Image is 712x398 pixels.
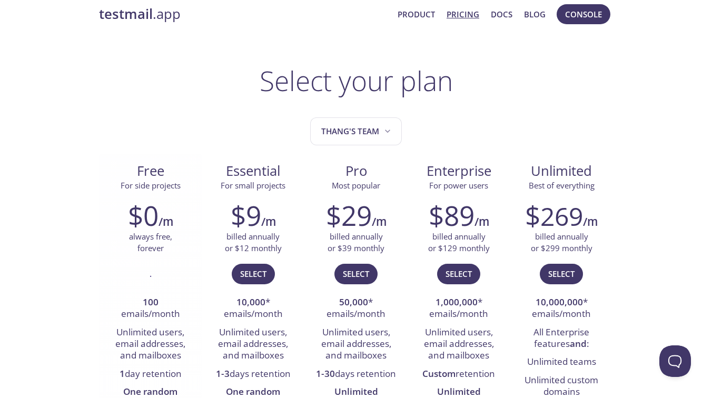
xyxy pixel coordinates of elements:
[422,367,456,380] strong: Custom
[236,296,265,308] strong: 10,000
[107,162,193,180] span: Free
[332,180,380,191] span: Most popular
[525,200,583,231] h2: $
[447,7,479,21] a: Pricing
[416,365,502,383] li: retention
[159,213,173,231] h6: /m
[531,162,592,180] span: Unlimited
[428,231,490,254] p: billed annually or $129 monthly
[107,294,194,324] li: emails/month
[321,124,393,138] span: Thang's team
[446,267,472,281] span: Select
[312,324,399,365] li: Unlimited users, email addresses, and mailboxes
[312,294,399,324] li: * emails/month
[565,7,602,21] span: Console
[334,264,378,284] button: Select
[557,4,610,24] button: Console
[416,324,502,365] li: Unlimited users, email addresses, and mailboxes
[221,180,285,191] span: For small projects
[129,231,172,254] p: always free, forever
[107,365,194,383] li: day retention
[313,162,399,180] span: Pro
[540,199,583,233] span: 269
[231,200,261,231] h2: $9
[518,353,605,371] li: Unlimited teams
[372,213,387,231] h6: /m
[210,294,296,324] li: * emails/month
[436,296,478,308] strong: 1,000,000
[128,200,159,231] h2: $0
[398,7,435,21] a: Product
[524,7,546,21] a: Blog
[240,267,266,281] span: Select
[226,385,280,397] strong: One random
[536,296,583,308] strong: 10,000,000
[260,65,453,96] h1: Select your plan
[491,7,512,21] a: Docs
[310,117,402,145] button: Thang's team
[210,365,296,383] li: days retention
[326,200,372,231] h2: $29
[261,213,276,231] h6: /m
[216,367,230,380] strong: 1-3
[225,231,282,254] p: billed annually or $12 monthly
[143,296,159,308] strong: 100
[416,294,502,324] li: * emails/month
[120,367,125,380] strong: 1
[548,267,575,281] span: Select
[583,213,598,231] h6: /m
[123,385,177,397] strong: One random
[343,267,369,281] span: Select
[659,345,691,377] iframe: Help Scout Beacon - Open
[429,200,474,231] h2: $89
[99,5,153,23] strong: testmail
[518,294,605,324] li: * emails/month
[570,337,587,350] strong: and
[99,5,389,23] a: testmail.app
[328,231,384,254] p: billed annually or $39 monthly
[210,324,296,365] li: Unlimited users, email addresses, and mailboxes
[529,180,595,191] span: Best of everything
[339,296,368,308] strong: 50,000
[437,264,480,284] button: Select
[540,264,583,284] button: Select
[232,264,275,284] button: Select
[312,365,399,383] li: days retention
[474,213,489,231] h6: /m
[316,367,335,380] strong: 1-30
[210,162,296,180] span: Essential
[429,180,488,191] span: For power users
[416,162,502,180] span: Enterprise
[518,324,605,354] li: All Enterprise features :
[531,231,592,254] p: billed annually or $299 monthly
[121,180,181,191] span: For side projects
[107,324,194,365] li: Unlimited users, email addresses, and mailboxes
